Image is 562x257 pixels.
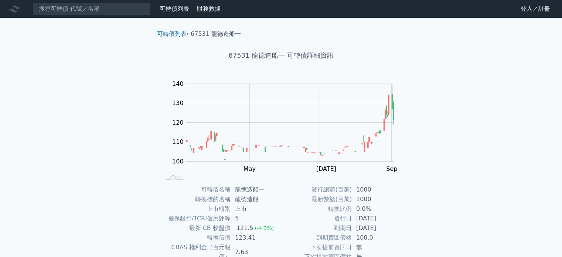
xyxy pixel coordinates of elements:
li: › [157,30,189,38]
a: 登入／註冊 [515,3,556,15]
td: 轉換價值 [160,233,231,243]
td: 發行總額(百萬) [281,185,352,195]
td: [DATE] [352,223,402,233]
g: Chart [168,80,405,172]
td: 0.0% [352,204,402,214]
td: 1000 [352,195,402,204]
td: 轉換標的名稱 [160,195,231,204]
span: (-4.3%) [255,225,274,231]
td: 上市櫃別 [160,204,231,214]
a: 可轉債列表 [160,5,189,12]
td: 可轉債名稱 [160,185,231,195]
td: 到期日 [281,223,352,233]
td: 最新 CB 收盤價 [160,223,231,233]
td: 1000 [352,185,402,195]
tspan: 110 [172,138,184,145]
tspan: Sep [386,165,397,172]
td: 100.0 [352,233,402,243]
tspan: 100 [172,158,184,165]
td: 發行日 [281,214,352,223]
input: 搜尋可轉債 代號／名稱 [33,3,151,15]
td: 擔保銀行/TCRI信用評等 [160,214,231,223]
tspan: 120 [172,119,184,126]
a: 財務數據 [197,5,221,12]
td: 123.41 [231,233,281,243]
tspan: [DATE] [316,165,336,172]
tspan: 140 [172,80,184,87]
td: 龍德造船 [231,195,281,204]
td: 下次提前賣回日 [281,243,352,252]
td: 上市 [231,204,281,214]
a: 可轉債列表 [157,30,187,37]
td: 最新餘額(百萬) [281,195,352,204]
td: 5 [231,214,281,223]
td: [DATE] [352,214,402,223]
td: 到期賣回價格 [281,233,352,243]
td: 無 [352,243,402,252]
div: 121.5 [235,223,255,233]
tspan: 130 [172,99,184,106]
td: 轉換比例 [281,204,352,214]
h1: 67531 龍德造船一 可轉債詳細資訊 [151,50,411,61]
li: 67531 龍德造船一 [191,30,241,38]
tspan: May [243,165,256,172]
td: 龍德造船一 [231,185,281,195]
